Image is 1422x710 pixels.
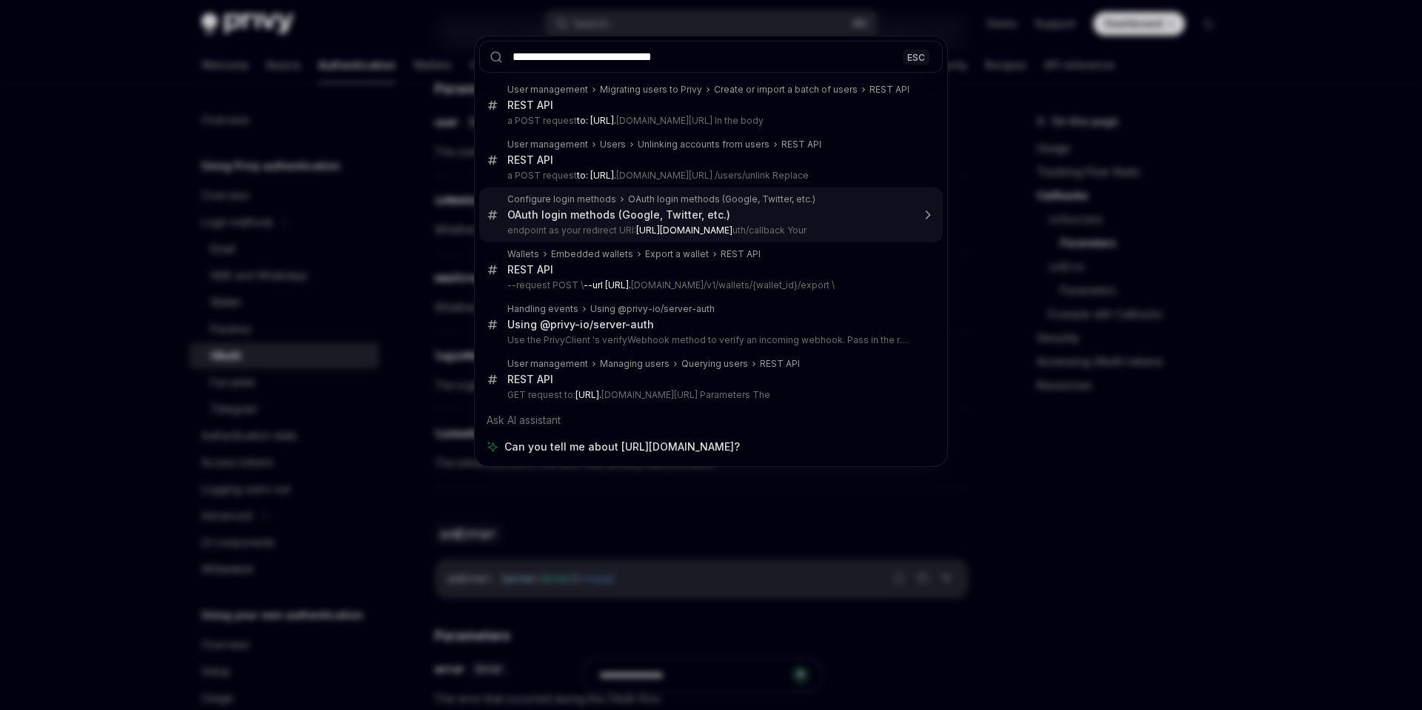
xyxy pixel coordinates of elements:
div: REST API [781,139,821,150]
div: REST API [869,84,909,96]
div: Users [600,139,626,150]
div: REST API [507,153,553,167]
p: a POST request [DOMAIN_NAME][URL] /users/unlink Replace [507,170,912,182]
div: Handling events [507,303,578,315]
div: Configure login methods [507,193,616,205]
div: OAuth login methods (Google, Twitter, etc.) [628,193,815,205]
p: endpoint as your redirect URI: uth/callback Your [507,225,912,236]
b: [URL]. [575,389,601,400]
div: User management [507,139,588,150]
b: to: [URL]. [577,115,616,126]
div: Migrating users to Privy [600,84,702,96]
p: GET request to: [DOMAIN_NAME][URL] Parameters The [507,389,912,401]
div: REST API [507,99,553,112]
b: --url [URL]. [584,279,631,291]
div: ESC [903,49,929,64]
div: REST API [721,248,761,260]
div: Embedded wallets [551,248,633,260]
div: Wallets [507,248,539,260]
div: REST API [760,358,800,370]
div: Ask AI assistant [479,407,943,434]
div: Managing users [600,358,670,370]
div: Create or import a batch of users [714,84,858,96]
div: REST API [507,373,553,386]
div: User management [507,84,588,96]
div: Export a wallet [645,248,709,260]
span: Can you tell me about [URL][DOMAIN_NAME]? [504,439,740,454]
div: OAuth login methods (Google, Twitter, etc.) [507,208,730,222]
div: REST API [507,263,553,276]
p: a POST request [DOMAIN_NAME][URL] In the body [507,115,912,127]
p: --request POST \ [DOMAIN_NAME]/v1/wallets/{wallet_id}/export \ [507,279,912,291]
div: Unlinking accounts from users [638,139,770,150]
div: Using @privy-io/server-auth [507,318,654,331]
div: Using @privy-io/server-auth [590,303,715,315]
b: [URL][DOMAIN_NAME] [636,225,732,236]
b: to: [URL]. [577,170,616,181]
p: Use the PrivyClient 's verifyWebhook method to verify an incoming webhook. Pass in the request body, [507,334,912,346]
div: User management [507,358,588,370]
div: Querying users [681,358,748,370]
